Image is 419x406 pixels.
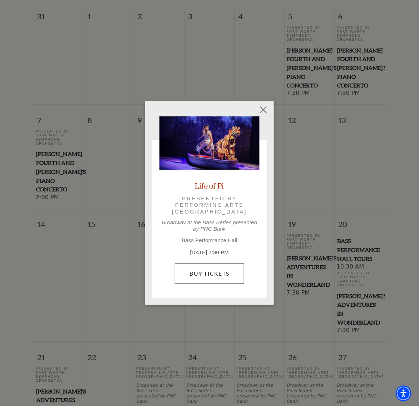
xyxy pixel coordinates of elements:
img: Life of Pi [159,116,260,170]
p: [DATE] 7:30 PM [159,249,260,257]
div: Accessibility Menu [396,386,411,401]
a: Buy Tickets [175,264,244,284]
p: Presented by Performing Arts [GEOGRAPHIC_DATA] [169,195,250,215]
button: Close [257,103,270,117]
p: Bass Performance Hall [159,237,260,244]
a: Life of Pi [195,181,224,190]
p: Broadway at the Bass Series presented by PNC Bank [159,219,260,232]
